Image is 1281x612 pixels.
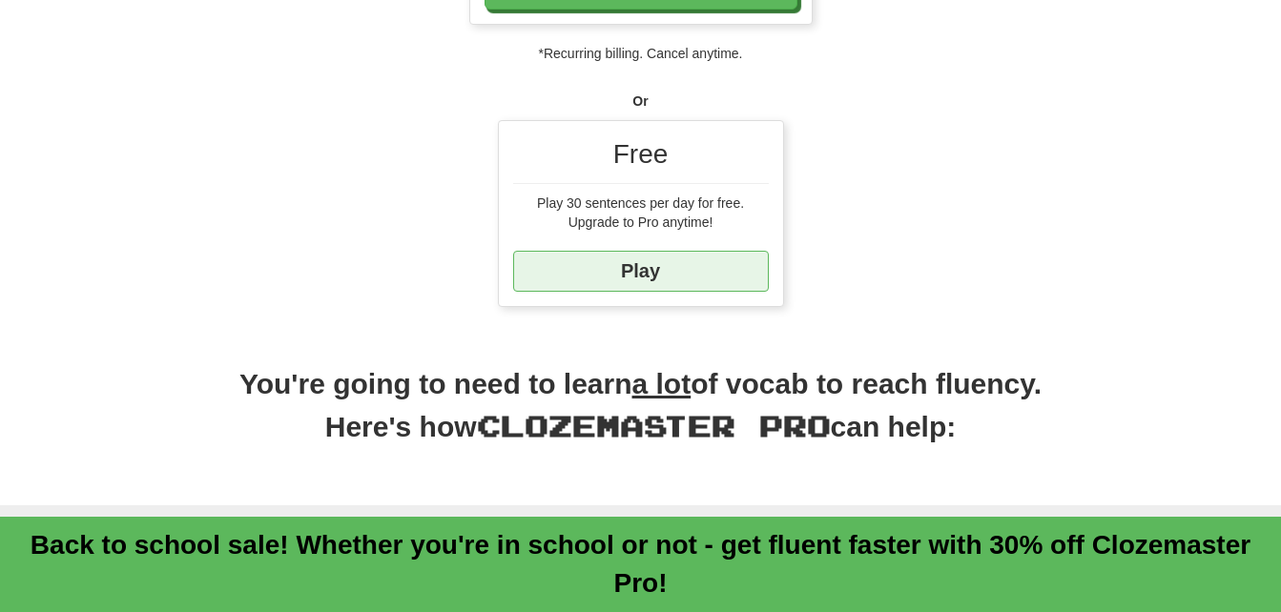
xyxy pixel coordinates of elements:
a: Back to school sale! Whether you're in school or not - get fluent faster with 30% off Clozemaster... [31,530,1250,598]
a: Play [513,251,769,292]
h2: You're going to need to learn of vocab to reach fluency. Here's how can help: [97,364,1185,467]
u: a lot [632,368,692,399]
div: Upgrade to Pro anytime! [513,213,769,232]
strong: Or [632,93,648,109]
div: Play 30 sentences per day for free. [513,194,769,213]
div: Free [513,135,769,184]
span: Clozemaster Pro [477,408,831,442]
